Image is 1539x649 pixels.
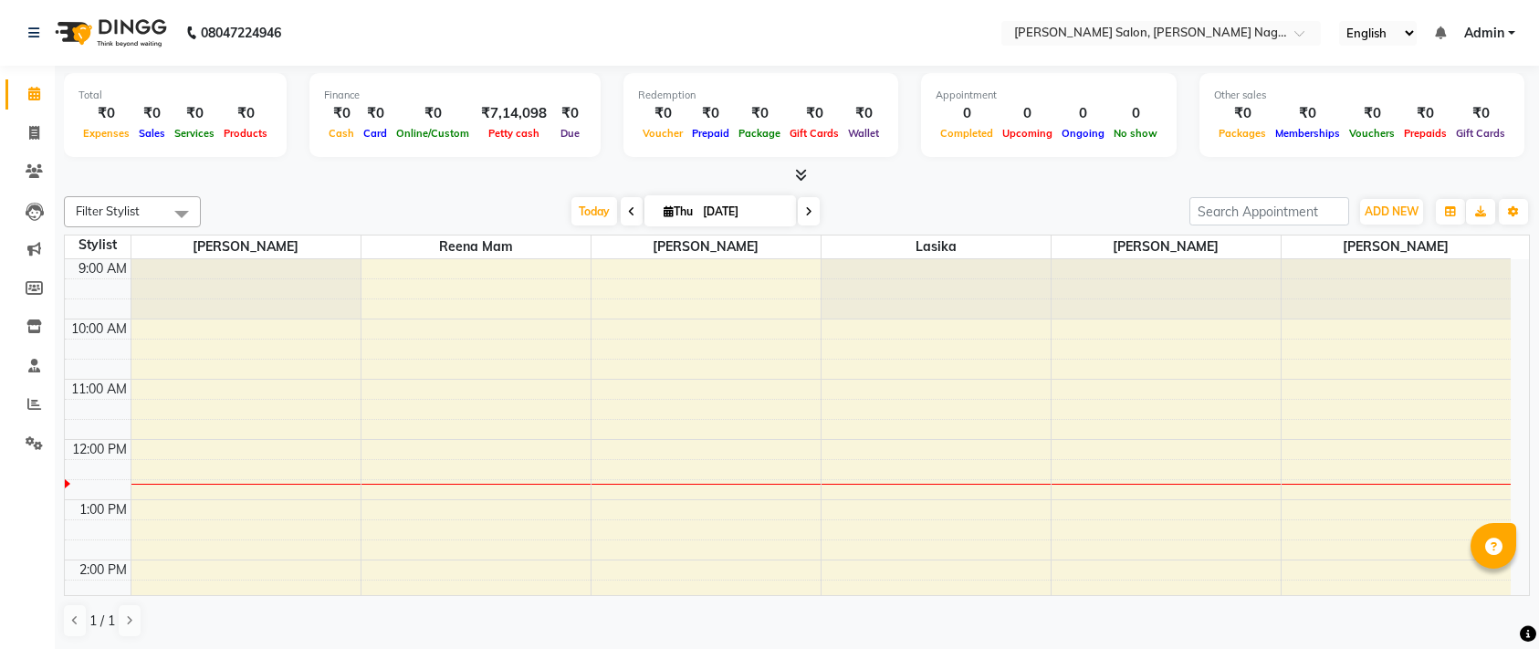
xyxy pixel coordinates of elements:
span: Cash [324,127,359,140]
div: 0 [936,103,998,124]
span: Upcoming [998,127,1057,140]
div: ₹0 [638,103,687,124]
div: ₹0 [1451,103,1510,124]
span: Package [734,127,785,140]
div: Total [79,88,272,103]
span: Services [170,127,219,140]
span: 1 / 1 [89,612,115,631]
span: Sales [134,127,170,140]
div: 2:00 PM [76,560,131,580]
span: Products [219,127,272,140]
div: ₹0 [1399,103,1451,124]
div: 0 [1109,103,1162,124]
span: Memberships [1271,127,1345,140]
div: 10:00 AM [68,319,131,339]
div: Other sales [1214,88,1510,103]
div: ₹0 [843,103,884,124]
span: Today [571,197,617,225]
input: 2025-09-04 [697,198,789,225]
span: Thu [659,204,697,218]
div: ₹0 [219,103,272,124]
div: Appointment [936,88,1162,103]
iframe: chat widget [1462,576,1521,631]
span: Gift Cards [785,127,843,140]
span: lasika [822,236,1051,258]
span: Ongoing [1057,127,1109,140]
span: Vouchers [1345,127,1399,140]
span: Completed [936,127,998,140]
div: ₹0 [392,103,474,124]
b: 08047224946 [201,7,281,58]
span: [PERSON_NAME] [1282,236,1512,258]
span: No show [1109,127,1162,140]
div: ₹0 [785,103,843,124]
div: 0 [998,103,1057,124]
span: [PERSON_NAME] [1052,236,1281,258]
span: Prepaid [687,127,734,140]
span: [PERSON_NAME] [131,236,361,258]
div: Stylist [65,236,131,255]
div: ₹0 [1271,103,1345,124]
span: Filter Stylist [76,204,140,218]
div: ₹0 [554,103,586,124]
div: ₹0 [1345,103,1399,124]
div: ₹0 [687,103,734,124]
span: Due [556,127,584,140]
span: Prepaids [1399,127,1451,140]
span: reena mam [361,236,591,258]
div: 0 [1057,103,1109,124]
div: ₹0 [170,103,219,124]
span: Card [359,127,392,140]
div: ₹0 [1214,103,1271,124]
div: 12:00 PM [68,440,131,459]
div: 1:00 PM [76,500,131,519]
div: 9:00 AM [75,259,131,278]
span: Online/Custom [392,127,474,140]
div: ₹0 [324,103,359,124]
div: Redemption [638,88,884,103]
span: ADD NEW [1365,204,1419,218]
div: ₹0 [359,103,392,124]
span: Voucher [638,127,687,140]
div: ₹0 [734,103,785,124]
span: Packages [1214,127,1271,140]
input: Search Appointment [1189,197,1349,225]
span: Petty cash [484,127,544,140]
div: 11:00 AM [68,380,131,399]
div: ₹0 [134,103,170,124]
div: ₹0 [79,103,134,124]
span: Wallet [843,127,884,140]
span: [PERSON_NAME] [592,236,821,258]
span: Expenses [79,127,134,140]
div: ₹7,14,098 [474,103,554,124]
span: Gift Cards [1451,127,1510,140]
span: Admin [1464,24,1504,43]
button: ADD NEW [1360,199,1423,225]
img: logo [47,7,172,58]
div: Finance [324,88,586,103]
